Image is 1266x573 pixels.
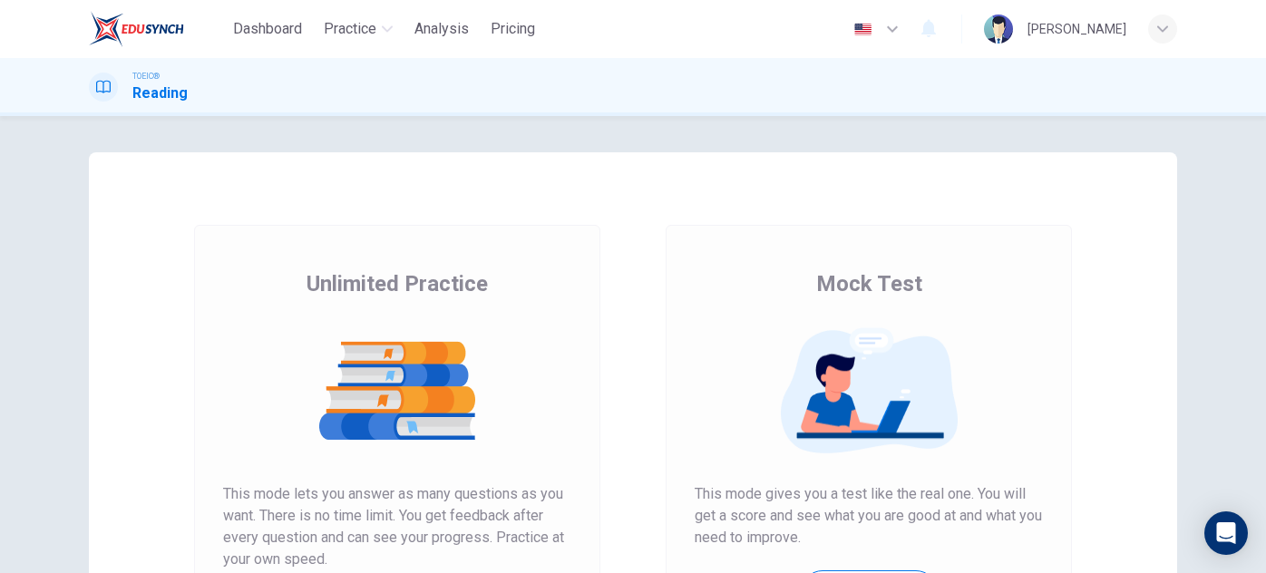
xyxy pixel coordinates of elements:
[407,13,476,45] button: Analysis
[852,23,874,36] img: en
[233,18,302,40] span: Dashboard
[226,13,309,45] button: Dashboard
[223,483,571,570] span: This mode lets you answer as many questions as you want. There is no time limit. You get feedback...
[89,11,184,47] img: EduSynch logo
[132,83,188,104] h1: Reading
[132,70,160,83] span: TOEIC®
[307,269,488,298] span: Unlimited Practice
[414,18,469,40] span: Analysis
[316,13,400,45] button: Practice
[1204,511,1248,555] div: Open Intercom Messenger
[984,15,1013,44] img: Profile picture
[89,11,226,47] a: EduSynch logo
[491,18,535,40] span: Pricing
[324,18,376,40] span: Practice
[695,483,1043,549] span: This mode gives you a test like the real one. You will get a score and see what you are good at a...
[1027,18,1126,40] div: [PERSON_NAME]
[483,13,542,45] button: Pricing
[816,269,922,298] span: Mock Test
